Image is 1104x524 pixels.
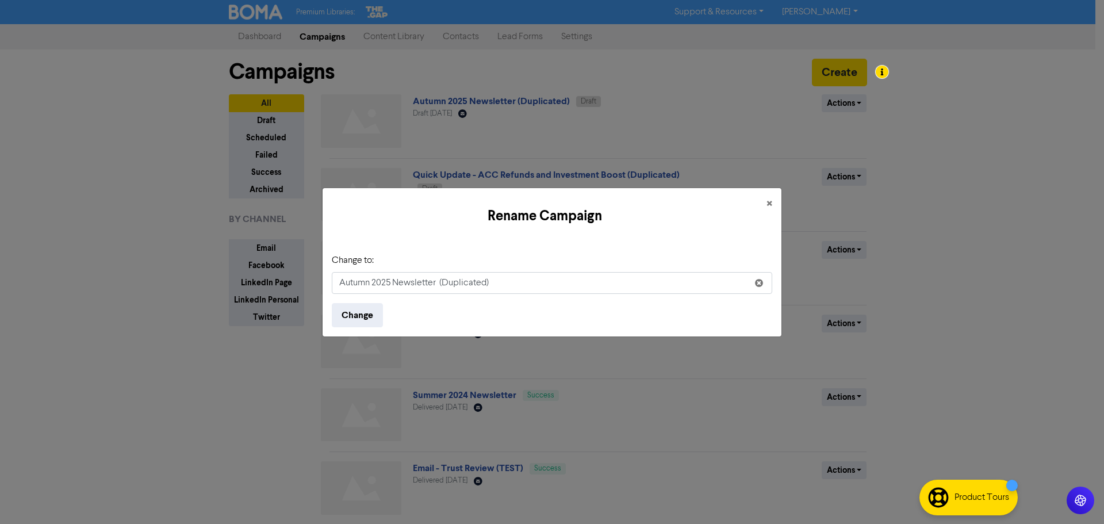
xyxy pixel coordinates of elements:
[332,206,757,227] h5: Rename Campaign
[332,254,374,267] label: Change to:
[332,303,383,327] button: Change
[1046,469,1104,524] iframe: Chat Widget
[757,188,781,220] button: Close
[766,196,772,213] span: ×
